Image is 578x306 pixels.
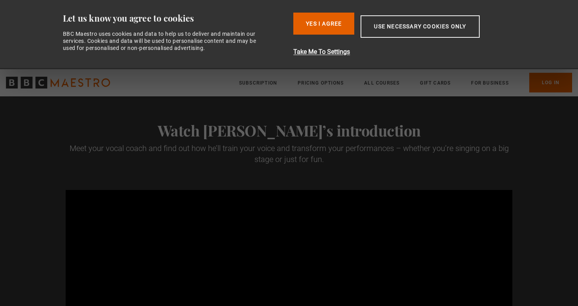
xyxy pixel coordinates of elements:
[239,79,277,87] a: Subscription
[6,77,110,88] svg: BBC Maestro
[239,73,572,92] nav: Primary
[63,13,287,24] div: Let us know you agree to cookies
[298,79,344,87] a: Pricing Options
[529,73,572,92] a: Log In
[63,30,265,52] div: BBC Maestro uses cookies and data to help us to deliver and maintain our services. Cookies and da...
[66,122,512,140] h2: Watch [PERSON_NAME]’s introduction
[420,79,451,87] a: Gift Cards
[293,13,354,35] button: Yes I Agree
[66,143,512,165] div: Meet your vocal coach and find out how he’ll train your voice and transform your performances – w...
[361,15,479,38] button: Use necessary cookies only
[364,79,399,87] a: All Courses
[293,47,521,57] button: Take Me To Settings
[471,79,508,87] a: For business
